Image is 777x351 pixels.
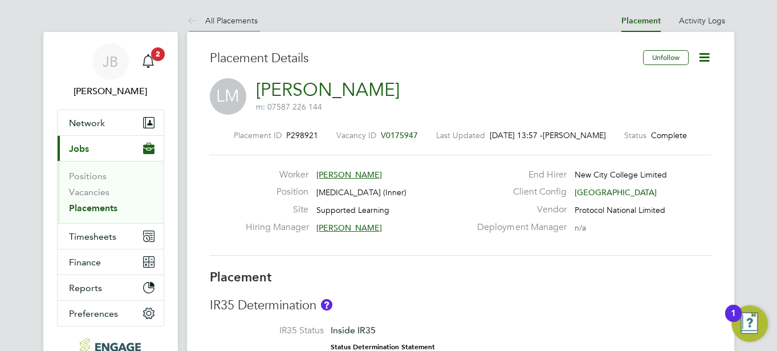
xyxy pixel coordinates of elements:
span: [GEOGRAPHIC_DATA] [574,187,656,197]
a: Vacancies [69,187,109,197]
a: [PERSON_NAME] [256,79,400,101]
label: Hiring Manager [246,221,308,233]
span: New City College Limited [574,170,666,180]
label: Vacancy ID [336,130,376,140]
label: IR35 Status [210,325,324,337]
b: Placement [210,269,272,285]
a: Activity Logs [679,15,725,26]
button: Open Resource Center, 1 new notification [731,305,768,342]
span: n/a [574,223,585,233]
label: Worker [246,169,308,181]
a: JB[PERSON_NAME] [57,43,164,98]
button: Unfollow [643,50,689,65]
label: Site [246,204,308,216]
button: Jobs [58,136,164,161]
span: Supported Learning [316,205,389,215]
label: Position [246,186,308,198]
button: About IR35 [321,299,332,310]
strong: Status Determination Statement [331,343,435,351]
span: Protocol National Limited [574,205,665,215]
span: [PERSON_NAME] [316,223,382,233]
a: Placement [621,16,661,26]
span: [PERSON_NAME] [316,170,382,180]
button: Reports [58,275,164,300]
span: JB [103,54,118,69]
a: 2 [137,43,160,80]
label: Status [624,130,646,140]
a: Positions [69,171,107,181]
label: Vendor [470,204,566,216]
label: Client Config [470,186,566,198]
span: Reports [69,283,102,293]
span: Preferences [69,308,118,319]
span: m: 07587 226 144 [256,102,322,112]
a: All Placements [187,15,258,26]
span: Inside IR35 [331,325,376,336]
button: Timesheets [58,224,164,249]
span: 2 [151,47,165,61]
span: [MEDICAL_DATA] (Inner) [316,187,406,197]
span: P298921 [286,130,318,140]
label: Last Updated [436,130,485,140]
label: Deployment Manager [470,221,566,233]
div: 1 [731,313,736,328]
button: Network [58,110,164,135]
span: Finance [69,257,101,268]
span: V0175947 [381,130,418,140]
span: Complete [651,130,687,140]
span: LM [210,78,246,115]
span: Josh Boulding [57,84,164,98]
span: Network [69,118,105,128]
button: Finance [58,249,164,275]
span: [PERSON_NAME] [543,130,606,140]
a: Placements [69,203,117,213]
span: [DATE] 13:57 - [490,130,543,140]
button: Preferences [58,301,164,326]
div: Jobs [58,161,164,223]
h3: IR35 Determination [210,297,711,314]
label: Placement ID [234,130,282,140]
h3: Placement Details [210,50,634,67]
span: Timesheets [69,231,116,242]
span: Jobs [69,143,89,154]
label: End Hirer [470,169,566,181]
